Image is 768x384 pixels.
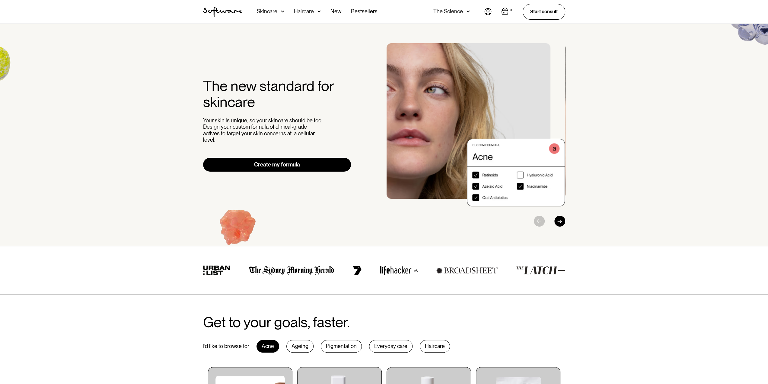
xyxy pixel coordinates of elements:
img: urban list logo [203,266,231,275]
img: Hydroquinone (skin lightening agent) [200,192,275,266]
a: Start consult [523,4,565,19]
div: The Science [433,8,463,15]
div: Skincare [257,8,277,15]
div: Ageing [286,340,314,353]
img: broadsheet logo [436,267,498,274]
div: Pigmentation [321,340,362,353]
p: Your skin is unique, so your skincare should be too. Design your custom formula of clinical-grade... [203,117,324,143]
a: Open empty cart [501,8,513,16]
a: Create my formula [203,158,351,172]
div: Next slide [554,216,565,227]
img: arrow down [317,8,321,15]
div: Acne [257,340,279,353]
img: the Sydney morning herald logo [249,266,334,275]
a: home [203,7,242,17]
img: the latch logo [516,266,565,275]
h2: The new standard for skincare [203,78,351,110]
h2: Get to your goals, faster. [203,314,350,330]
div: Haircare [420,340,450,353]
div: 1 / 3 [387,43,565,206]
div: Everyday care [369,340,413,353]
img: arrow down [467,8,470,15]
div: I’d like to browse for [203,343,249,350]
img: lifehacker logo [380,266,418,275]
img: Software Logo [203,7,242,17]
img: arrow down [281,8,284,15]
div: Haircare [294,8,314,15]
div: 0 [508,8,513,13]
